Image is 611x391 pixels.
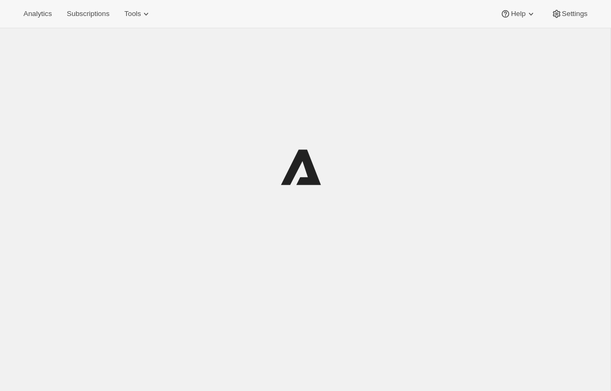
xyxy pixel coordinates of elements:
span: Settings [562,10,588,18]
button: Subscriptions [60,6,116,21]
span: Analytics [23,10,52,18]
span: Subscriptions [67,10,109,18]
span: Help [511,10,525,18]
button: Analytics [17,6,58,21]
span: Tools [124,10,141,18]
button: Tools [118,6,158,21]
button: Help [494,6,542,21]
button: Settings [545,6,594,21]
